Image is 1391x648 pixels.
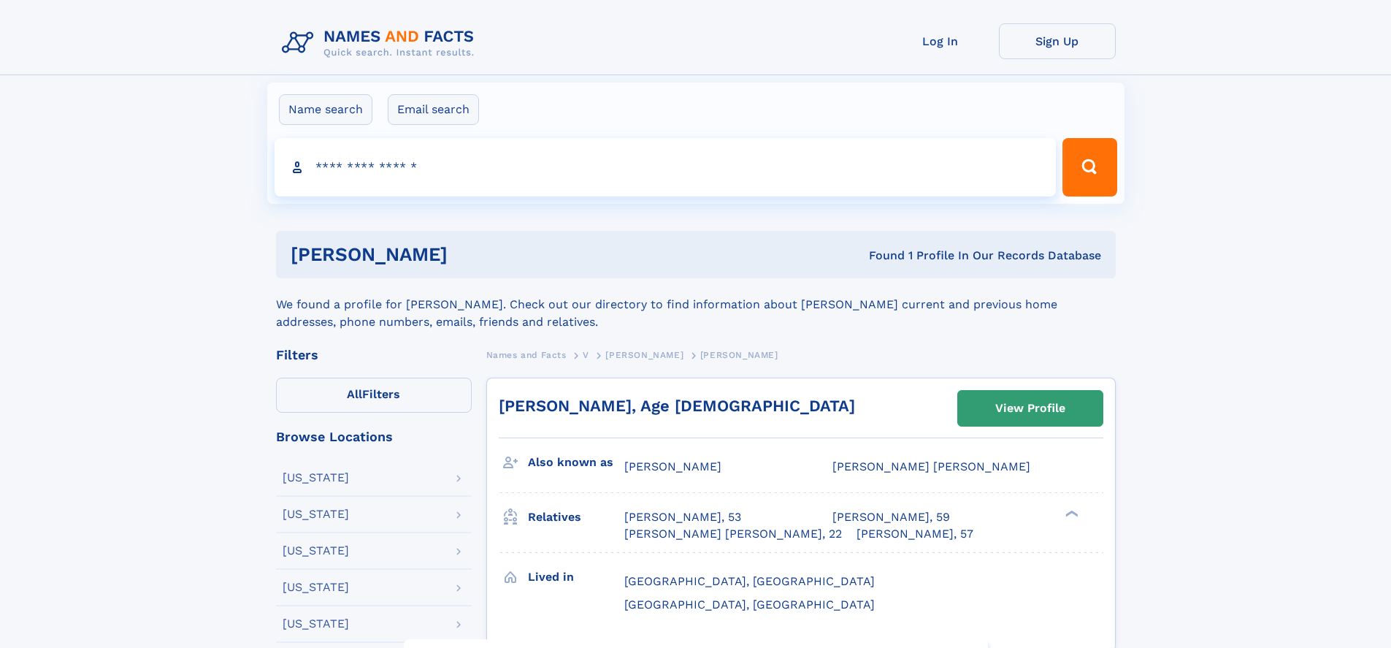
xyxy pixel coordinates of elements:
[832,509,950,525] a: [PERSON_NAME], 59
[583,346,589,364] a: V
[583,350,589,360] span: V
[624,509,741,525] a: [PERSON_NAME], 53
[624,526,842,542] a: [PERSON_NAME] [PERSON_NAME], 22
[486,346,567,364] a: Names and Facts
[276,23,486,63] img: Logo Names and Facts
[700,350,778,360] span: [PERSON_NAME]
[528,565,624,590] h3: Lived in
[283,618,349,630] div: [US_STATE]
[283,582,349,593] div: [US_STATE]
[279,94,372,125] label: Name search
[624,598,875,611] span: [GEOGRAPHIC_DATA], [GEOGRAPHIC_DATA]
[658,248,1101,264] div: Found 1 Profile In Our Records Database
[605,350,683,360] span: [PERSON_NAME]
[276,348,472,362] div: Filters
[995,392,1065,425] div: View Profile
[857,526,973,542] a: [PERSON_NAME], 57
[276,278,1116,331] div: We found a profile for [PERSON_NAME]. Check out our directory to find information about [PERSON_N...
[882,23,999,59] a: Log In
[276,430,472,443] div: Browse Locations
[283,508,349,520] div: [US_STATE]
[275,138,1057,197] input: search input
[276,378,472,413] label: Filters
[624,574,875,588] span: [GEOGRAPHIC_DATA], [GEOGRAPHIC_DATA]
[347,387,362,401] span: All
[605,346,683,364] a: [PERSON_NAME]
[528,450,624,475] h3: Also known as
[528,505,624,530] h3: Relatives
[999,23,1116,59] a: Sign Up
[832,460,1030,473] span: [PERSON_NAME] [PERSON_NAME]
[1062,509,1079,519] div: ❯
[499,397,855,415] a: [PERSON_NAME], Age [DEMOGRAPHIC_DATA]
[291,245,659,264] h1: [PERSON_NAME]
[958,391,1103,426] a: View Profile
[388,94,479,125] label: Email search
[283,545,349,557] div: [US_STATE]
[624,460,721,473] span: [PERSON_NAME]
[1062,138,1116,197] button: Search Button
[283,472,349,484] div: [US_STATE]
